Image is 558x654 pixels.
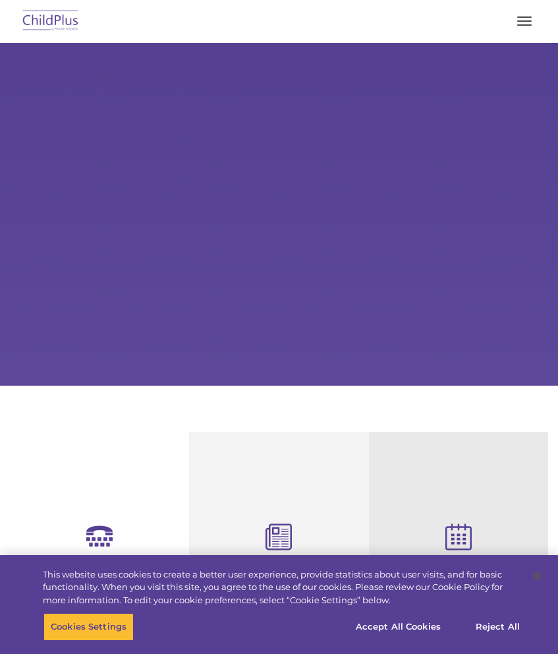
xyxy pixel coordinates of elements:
button: Cookies Settings [43,613,134,641]
img: ChildPlus by Procare Solutions [20,6,82,37]
button: Close [522,562,551,591]
button: Reject All [457,613,539,641]
div: This website uses cookies to create a better user experience, provide statistics about user visit... [43,568,520,607]
button: Accept All Cookies [349,613,448,641]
